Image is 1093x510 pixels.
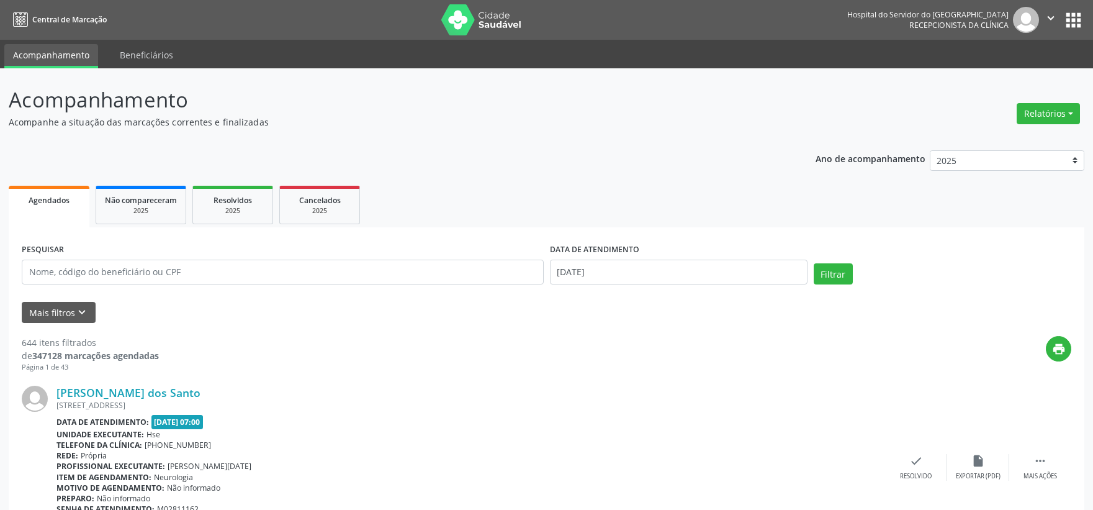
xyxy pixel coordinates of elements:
[56,386,200,399] a: [PERSON_NAME] dos Santo
[146,429,160,440] span: Hse
[22,260,544,285] input: Nome, código do beneficiário ou CPF
[1044,11,1058,25] i: 
[1052,342,1066,356] i: print
[22,362,159,373] div: Página 1 de 43
[1017,103,1080,124] button: Relatórios
[9,116,762,129] p: Acompanhe a situação das marcações correntes e finalizadas
[56,483,164,493] b: Motivo de agendamento:
[167,483,220,493] span: Não informado
[151,415,204,429] span: [DATE] 07:00
[111,44,182,66] a: Beneficiários
[56,417,149,427] b: Data de atendimento:
[22,240,64,260] label: PESQUISAR
[550,260,807,285] input: Selecione um intervalo
[168,461,251,471] span: [PERSON_NAME][DATE]
[145,440,211,450] span: [PHONE_NUMBER]
[9,84,762,116] p: Acompanhamento
[202,206,264,216] div: 2025
[909,454,923,468] i: check
[814,263,853,285] button: Filtrar
[550,240,639,260] label: DATA DE ATENDIMENTO
[900,472,932,481] div: Resolvido
[56,493,94,504] b: Preparo:
[1039,7,1063,33] button: 
[56,472,151,483] b: Item de agendamento:
[32,14,107,25] span: Central de Marcação
[56,450,78,461] b: Rede:
[816,150,925,166] p: Ano de acompanhamento
[56,461,165,471] b: Profissional executante:
[97,493,150,504] span: Não informado
[1046,336,1071,362] button: print
[1033,454,1047,468] i: 
[1013,7,1039,33] img: img
[956,472,1001,481] div: Exportar (PDF)
[75,306,89,319] i: keyboard_arrow_down
[154,472,193,483] span: Neurologia
[56,429,144,440] b: Unidade executante:
[1023,472,1057,481] div: Mais ações
[1063,9,1084,31] button: apps
[81,450,107,461] span: Própria
[22,349,159,362] div: de
[22,336,159,349] div: 644 itens filtrados
[909,20,1009,30] span: Recepcionista da clínica
[105,206,177,216] div: 2025
[105,195,177,206] span: Não compareceram
[214,195,252,206] span: Resolvidos
[971,454,985,468] i: insert_drive_file
[56,440,142,450] b: Telefone da clínica:
[32,350,159,362] strong: 347128 marcações agendadas
[289,206,351,216] div: 2025
[29,195,70,206] span: Agendados
[299,195,341,206] span: Cancelados
[9,9,107,30] a: Central de Marcação
[4,44,98,68] a: Acompanhamento
[22,386,48,412] img: img
[22,302,96,324] button: Mais filtroskeyboard_arrow_down
[56,400,885,411] div: [STREET_ADDRESS]
[847,9,1009,20] div: Hospital do Servidor do [GEOGRAPHIC_DATA]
